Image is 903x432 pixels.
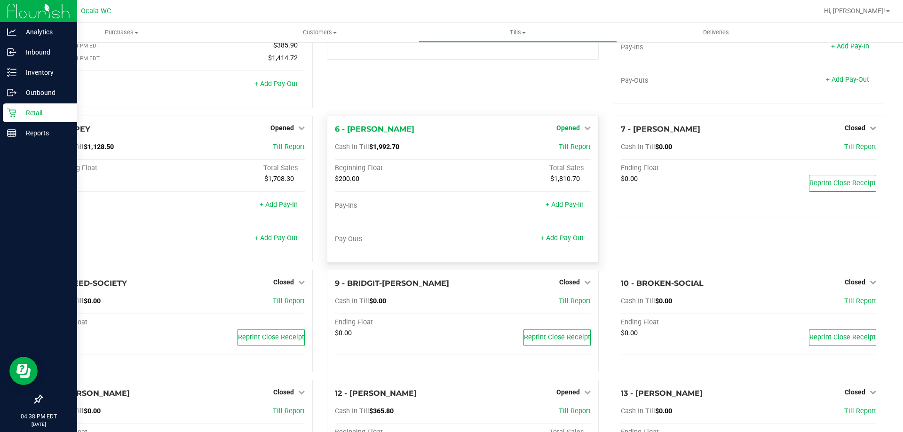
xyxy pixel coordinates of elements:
span: Reprint Close Receipt [524,333,590,341]
span: Reprint Close Receipt [238,333,304,341]
span: Ocala WC [81,7,111,15]
a: Till Report [273,407,305,415]
a: Tills [419,23,617,42]
a: Till Report [844,297,876,305]
a: Deliveries [617,23,815,42]
span: Cash In Till [335,407,369,415]
span: Closed [845,278,865,286]
div: Pay-Ins [335,202,463,210]
div: Ending Float [49,318,177,327]
span: $0.00 [655,407,672,415]
a: Till Report [273,143,305,151]
span: 9 - BRIDGIT-[PERSON_NAME] [335,279,449,288]
p: Analytics [16,26,73,38]
span: 12 - [PERSON_NAME] [335,389,417,398]
span: $365.80 [369,407,394,415]
inline-svg: Inbound [7,47,16,57]
span: $0.00 [655,297,672,305]
div: Pay-Outs [49,81,177,89]
iframe: Resource center [9,357,38,385]
span: Purchases [23,28,221,37]
p: Reports [16,127,73,139]
div: Pay-Outs [335,235,463,243]
inline-svg: Inventory [7,68,16,77]
span: 10 - BROKEN-SOCIAL [621,279,704,288]
button: Reprint Close Receipt [809,329,876,346]
a: + Add Pay-In [831,42,869,50]
a: + Add Pay-Out [254,234,298,242]
a: Till Report [844,143,876,151]
inline-svg: Analytics [7,27,16,37]
a: Purchases [23,23,221,42]
span: 13 - [PERSON_NAME] [621,389,703,398]
span: $1,128.50 [84,143,114,151]
span: Closed [845,388,865,396]
span: $0.00 [369,297,386,305]
div: Total Sales [463,164,591,173]
span: Till Report [273,297,305,305]
div: Total Sales [177,164,305,173]
a: Till Report [559,297,591,305]
p: Inbound [16,47,73,58]
span: Tills [419,28,616,37]
button: Reprint Close Receipt [809,175,876,192]
span: $0.00 [655,143,672,151]
span: Cash In Till [621,143,655,151]
inline-svg: Outbound [7,88,16,97]
span: Hi, [PERSON_NAME]! [824,7,885,15]
div: Pay-Outs [621,77,749,85]
div: Ending Float [621,164,749,173]
div: Ending Float [335,318,463,327]
p: Inventory [16,67,73,78]
a: + Add Pay-Out [826,76,869,84]
div: Beginning Float [335,164,463,173]
div: Ending Float [621,318,749,327]
a: Till Report [559,407,591,415]
a: Customers [221,23,419,42]
div: Beginning Float [49,164,177,173]
span: Reprint Close Receipt [809,333,876,341]
span: Deliveries [690,28,742,37]
span: Opened [556,388,580,396]
span: $0.00 [621,175,638,183]
span: 11 - [PERSON_NAME] [49,389,130,398]
span: $1,708.30 [264,175,294,183]
div: Pay-Ins [49,202,177,210]
a: Till Report [844,407,876,415]
span: Cash In Till [335,297,369,305]
span: Closed [559,278,580,286]
span: Closed [273,388,294,396]
span: $1,810.70 [550,175,580,183]
a: + Add Pay-Out [540,234,584,242]
span: Cash In Till [621,407,655,415]
span: Customers [221,28,418,37]
button: Reprint Close Receipt [238,329,305,346]
span: $385.90 [273,41,298,49]
span: 8 - BREED-SOCIETY [49,279,127,288]
span: Closed [273,278,294,286]
span: $200.00 [335,175,359,183]
p: Retail [16,107,73,118]
span: $1,992.70 [369,143,399,151]
span: $0.00 [84,297,101,305]
p: 04:38 PM EDT [4,412,73,421]
span: 6 - [PERSON_NAME] [335,125,414,134]
inline-svg: Reports [7,128,16,138]
span: Cash In Till [335,143,369,151]
span: 7 - [PERSON_NAME] [621,125,700,134]
span: Opened [270,124,294,132]
span: $0.00 [621,329,638,337]
span: Reprint Close Receipt [809,179,876,187]
span: Cash In Till [621,297,655,305]
div: Pay-Outs [49,235,177,243]
span: $1,414.72 [268,54,298,62]
a: Till Report [559,143,591,151]
a: + Add Pay-Out [254,80,298,88]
